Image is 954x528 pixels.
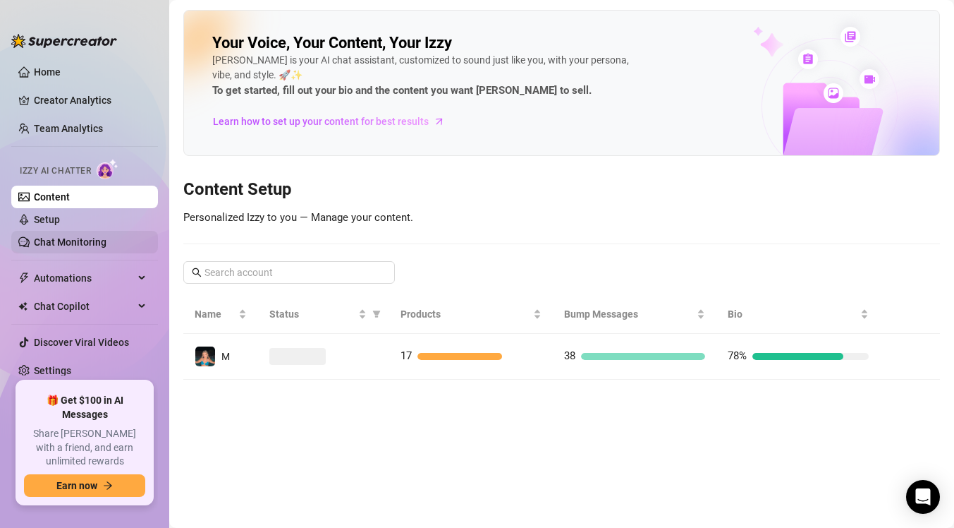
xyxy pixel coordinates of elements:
[34,214,60,225] a: Setup
[716,295,880,334] th: Bio
[34,89,147,112] a: Creator Analytics
[34,191,70,203] a: Content
[34,66,61,78] a: Home
[103,481,113,491] span: arrow-right
[212,110,455,133] a: Learn how to set up your content for best results
[389,295,553,334] th: Products
[269,306,355,322] span: Status
[369,304,384,325] span: filter
[34,236,106,248] a: Chat Monitoring
[212,84,592,97] strong: To get started, fill out your bio and the content you want [PERSON_NAME] to sell.
[195,306,236,322] span: Name
[24,474,145,497] button: Earn nowarrow-right
[258,295,389,334] th: Status
[564,349,575,362] span: 38
[34,365,71,376] a: Settings
[34,123,103,134] a: Team Analytics
[906,480,940,514] div: Open Intercom Messenger
[728,306,857,322] span: Bio
[24,427,145,469] span: Share [PERSON_NAME] with a friend, and earn unlimited rewards
[183,211,413,224] span: Personalized Izzy to you — Manage your content.
[56,480,97,491] span: Earn now
[213,114,429,129] span: Learn how to set up your content for best results
[432,114,446,128] span: arrow-right
[400,306,530,322] span: Products
[372,310,381,318] span: filter
[34,337,129,348] a: Discover Viral Videos
[400,349,412,362] span: 17
[97,159,118,179] img: AI Chatter
[20,164,91,178] span: Izzy AI Chatter
[721,11,939,155] img: ai-chatter-content-library-cLFOSyPT.png
[212,53,635,100] div: [PERSON_NAME] is your AI chat assistant, customized to sound just like you, with your persona, vi...
[204,265,375,280] input: Search account
[221,351,230,362] span: M
[24,394,145,421] span: 🎁 Get $100 in AI Messages
[212,33,452,53] h2: Your Voice, Your Content, Your Izzy
[195,347,215,366] img: M
[34,267,134,289] span: Automations
[11,34,117,48] img: logo-BBDzfeDw.svg
[18,272,30,284] span: thunderbolt
[553,295,716,334] th: Bump Messages
[183,295,258,334] th: Name
[18,301,27,311] img: Chat Copilot
[728,349,747,362] span: 78%
[192,268,202,277] span: search
[564,306,694,322] span: Bump Messages
[183,179,940,201] h3: Content Setup
[34,295,134,318] span: Chat Copilot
